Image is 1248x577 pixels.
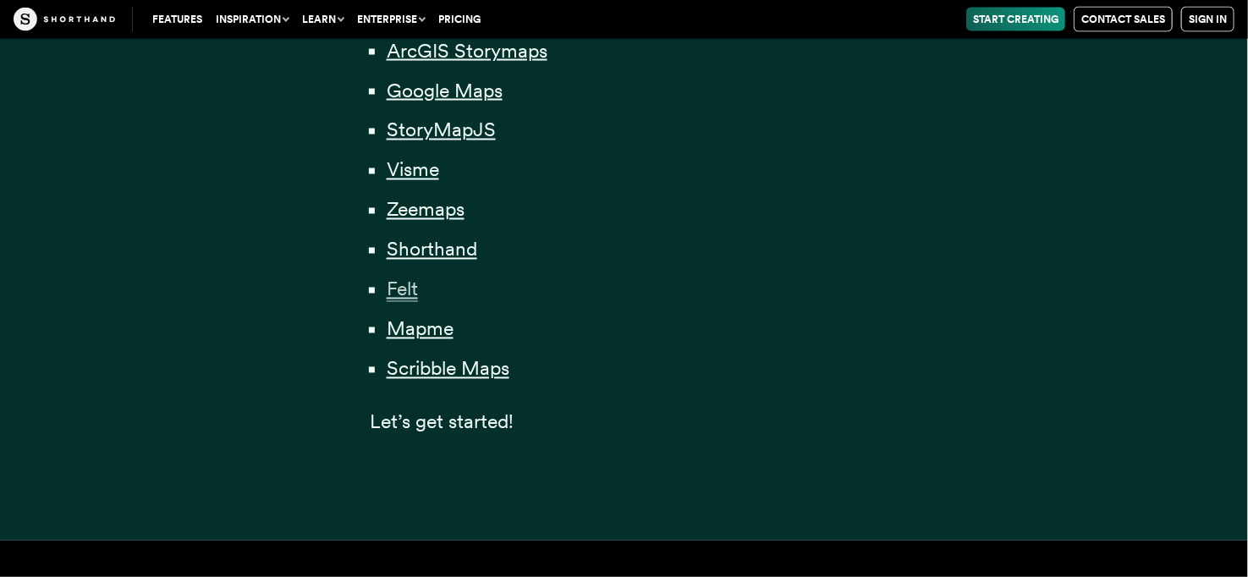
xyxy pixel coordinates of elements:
[371,410,514,434] span: Let’s get started!
[432,8,487,31] a: Pricing
[387,317,454,341] a: Mapme
[1074,7,1173,32] a: Contact Sales
[209,8,295,31] button: Inspiration
[387,278,418,301] a: Felt
[1181,7,1234,32] a: Sign in
[387,357,509,381] a: Scribble Maps
[350,8,432,31] button: Enterprise
[387,238,477,261] a: Shorthand
[387,39,547,63] a: ArcGIS Storymaps
[387,198,465,222] a: Zeemaps
[295,8,350,31] button: Learn
[14,8,115,31] img: The Craft
[387,158,439,182] a: Visme
[966,8,1065,31] a: Start Creating
[387,79,503,102] a: Google Maps
[387,278,418,302] span: Felt
[146,8,209,31] a: Features
[387,118,496,142] a: StoryMapJS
